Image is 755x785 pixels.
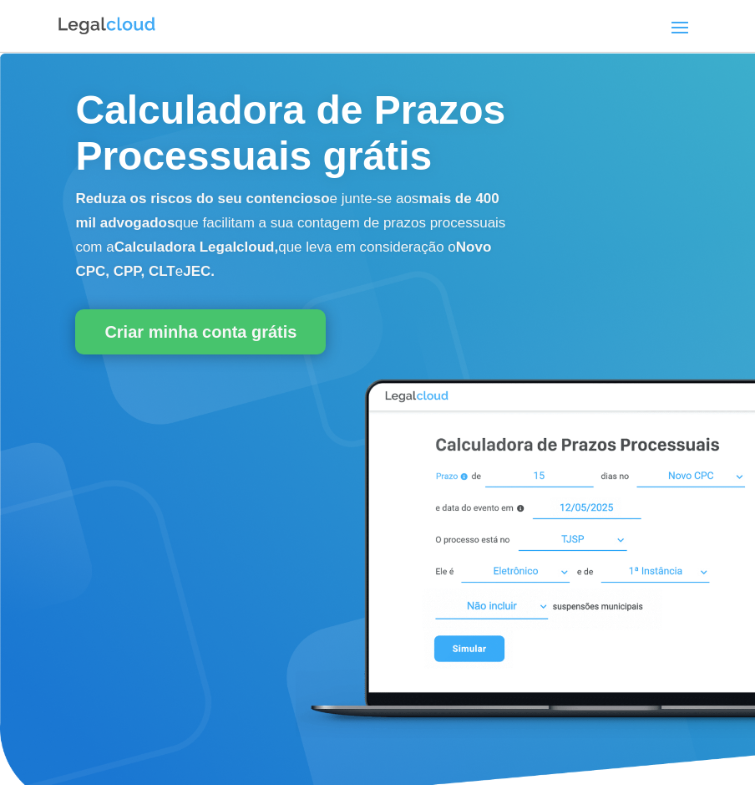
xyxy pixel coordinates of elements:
span: Calculadora de Prazos Processuais grátis [75,88,505,178]
b: Novo CPC, CPP, CLT [75,239,491,279]
b: Reduza os riscos do seu contencioso [75,191,329,206]
p: e junte-se aos que facilitam a sua contagem de prazos processuais com a que leva em consideração o e [75,187,513,283]
b: mais de 400 mil advogados [75,191,499,231]
img: Logo da Legalcloud [57,15,157,37]
img: Calculadora de Prazos Processuais Legalcloud [296,363,755,739]
b: Calculadora Legalcloud, [114,239,279,255]
a: Calculadora de Prazos Processuais Legalcloud [296,726,755,741]
a: Criar minha conta grátis [75,309,326,354]
b: JEC. [183,263,215,279]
